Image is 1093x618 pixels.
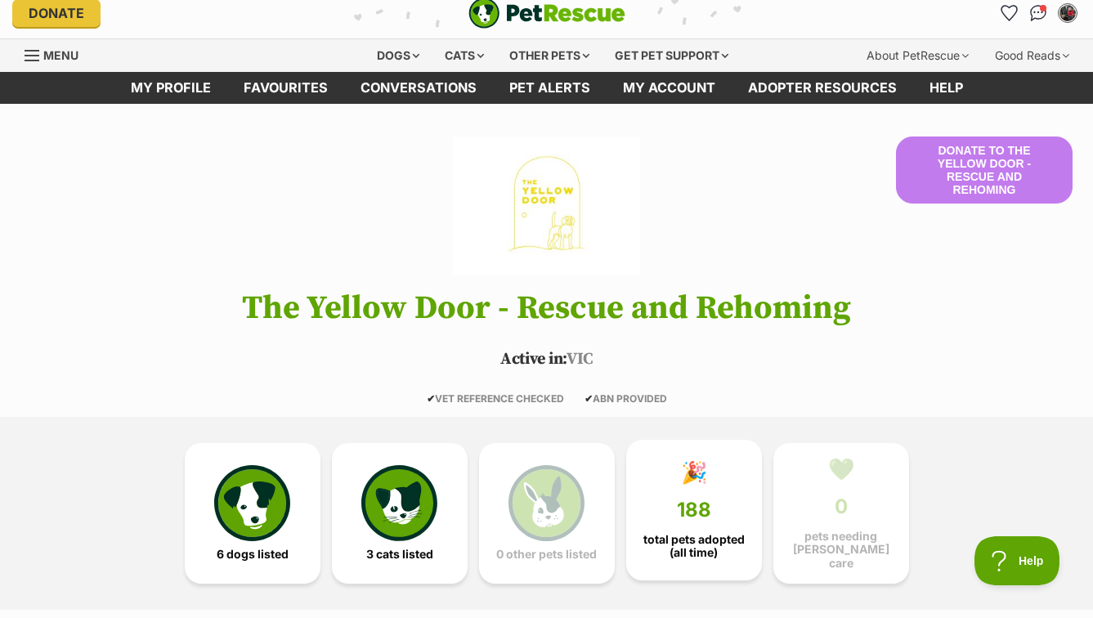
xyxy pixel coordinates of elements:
[479,443,615,584] a: 0 other pets listed
[585,392,593,405] icon: ✔
[603,39,740,72] div: Get pet support
[974,536,1060,585] iframe: Help Scout Beacon - Open
[433,39,495,72] div: Cats
[508,465,584,540] img: bunny-icon-b786713a4a21a2fe6d13e954f4cb29d131f1b31f8a74b52ca2c6d2999bc34bbe.svg
[500,349,567,369] span: Active in:
[365,39,431,72] div: Dogs
[43,48,78,62] span: Menu
[332,443,468,584] a: 3 cats listed
[585,392,667,405] span: ABN PROVIDED
[787,530,895,569] span: pets needing [PERSON_NAME] care
[983,39,1081,72] div: Good Reads
[607,72,732,104] a: My account
[640,533,748,559] span: total pets adopted (all time)
[498,39,601,72] div: Other pets
[677,499,711,522] span: 188
[896,137,1073,204] button: Donate to The Yellow Door - Rescue and Rehoming
[855,39,980,72] div: About PetRescue
[214,465,289,540] img: petrescue-icon-eee76f85a60ef55c4a1927667547b313a7c0e82042636edf73dce9c88f694885.svg
[427,392,435,405] icon: ✔
[227,72,344,104] a: Favourites
[344,72,493,104] a: conversations
[732,72,913,104] a: Adopter resources
[1030,5,1047,21] img: chat-41dd97257d64d25036548639549fe6c8038ab92f7586957e7f3b1b290dea8141.svg
[366,548,433,561] span: 3 cats listed
[114,72,227,104] a: My profile
[681,460,707,485] div: 🎉
[773,443,909,584] a: 💚 0 pets needing [PERSON_NAME] care
[25,39,90,69] a: Menu
[453,137,639,275] img: The Yellow Door - Rescue and Rehoming
[185,443,320,584] a: 6 dogs listed
[1059,5,1076,21] img: Julie profile pic
[626,440,762,580] a: 🎉 188 total pets adopted (all time)
[493,72,607,104] a: Pet alerts
[427,392,564,405] span: VET REFERENCE CHECKED
[913,72,979,104] a: Help
[361,465,437,540] img: cat-icon-068c71abf8fe30c970a85cd354bc8e23425d12f6e8612795f06af48be43a487a.svg
[496,548,597,561] span: 0 other pets listed
[217,548,289,561] span: 6 dogs listed
[835,495,848,518] span: 0
[828,457,854,481] div: 💚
